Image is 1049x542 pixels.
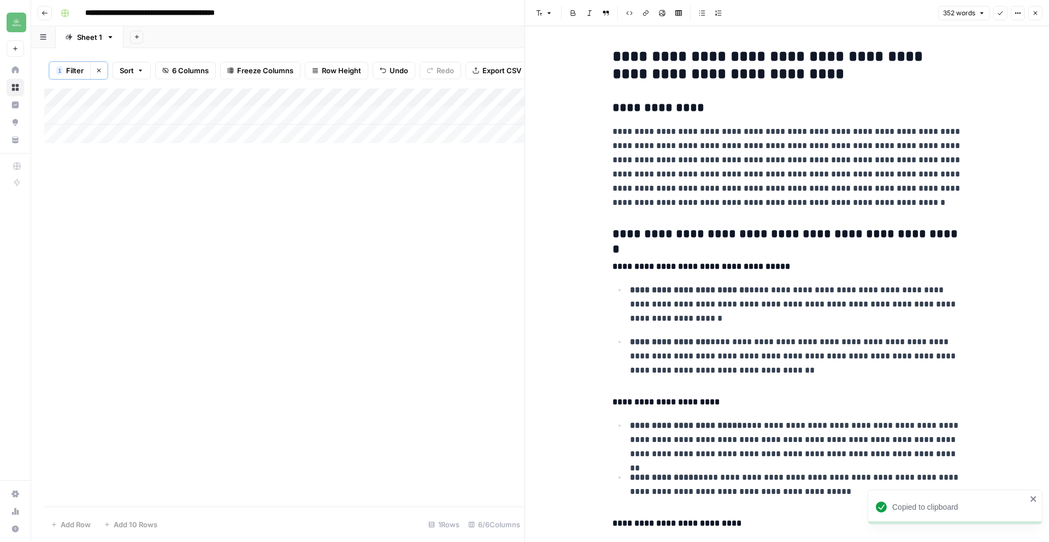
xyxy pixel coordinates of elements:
[482,65,521,76] span: Export CSV
[7,96,24,114] a: Insights
[97,516,164,533] button: Add 10 Rows
[322,65,361,76] span: Row Height
[464,516,524,533] div: 6/6 Columns
[237,65,293,76] span: Freeze Columns
[7,9,24,36] button: Workspace: Distru
[7,520,24,538] button: Help + Support
[424,516,464,533] div: 1 Rows
[465,62,528,79] button: Export CSV
[120,65,134,76] span: Sort
[58,66,61,75] span: 1
[437,65,454,76] span: Redo
[220,62,300,79] button: Freeze Columns
[1030,494,1038,503] button: close
[390,65,408,76] span: Undo
[49,62,90,79] button: 1Filter
[7,485,24,503] a: Settings
[892,502,1027,512] div: Copied to clipboard
[56,66,63,75] div: 1
[305,62,368,79] button: Row Height
[7,61,24,79] a: Home
[943,8,975,18] span: 352 words
[172,65,209,76] span: 6 Columns
[7,13,26,32] img: Distru Logo
[155,62,216,79] button: 6 Columns
[938,6,990,20] button: 352 words
[420,62,461,79] button: Redo
[373,62,415,79] button: Undo
[7,114,24,131] a: Opportunities
[113,62,151,79] button: Sort
[66,65,84,76] span: Filter
[61,519,91,530] span: Add Row
[44,516,97,533] button: Add Row
[7,79,24,96] a: Browse
[56,26,123,48] a: Sheet 1
[7,131,24,149] a: Your Data
[114,519,157,530] span: Add 10 Rows
[77,32,102,43] div: Sheet 1
[7,503,24,520] a: Usage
